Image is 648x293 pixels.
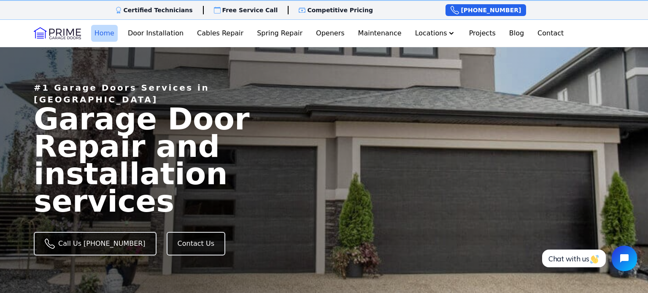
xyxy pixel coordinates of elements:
a: Projects [466,25,499,42]
a: Cables Repair [194,25,247,42]
a: Home [91,25,118,42]
iframe: Tidio Chat [533,239,644,278]
a: Openers [313,25,348,42]
a: Call Us [PHONE_NUMBER] [34,232,157,255]
a: Contact [534,25,567,42]
a: Contact Us [167,232,225,255]
span: Garage Door Repair and installation services [34,101,249,218]
button: Locations [412,25,459,42]
p: Free Service Call [222,6,278,14]
a: [PHONE_NUMBER] [445,4,526,16]
a: Blog [506,25,527,42]
a: Door Installation [124,25,187,42]
p: #1 Garage Doors Services in [GEOGRAPHIC_DATA] [34,82,277,105]
a: Maintenance [355,25,405,42]
a: Spring Repair [254,25,306,42]
p: Competitive Pricing [307,6,373,14]
p: Certified Technicians [124,6,193,14]
img: Logo [34,27,81,40]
